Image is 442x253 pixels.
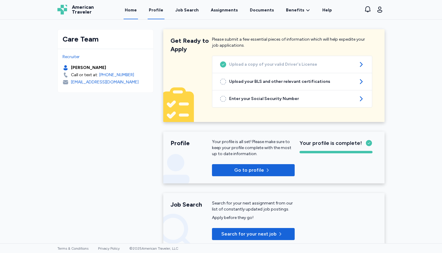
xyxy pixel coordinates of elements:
[57,246,88,251] a: Terms & Conditions
[212,215,295,221] div: Apply before they go!
[212,139,295,157] p: Your profile is all set! Please make sure to keep your profile complete with the most up to date ...
[175,7,199,13] div: Job Search
[57,5,67,14] img: Logo
[229,79,355,85] span: Upload your BLS and other relevant certifications
[229,61,355,67] span: Upload a copy of your valid Driver's License
[212,164,295,176] button: Go to profile
[212,36,372,53] div: Please submit a few essential pieces of information which will help expedite your job applications.
[234,167,264,174] p: Go to profile
[212,200,295,212] div: Search for your next assignment from our list of constantly updated job postings.
[299,139,362,147] span: Your profile is complete!
[63,34,149,44] div: Care Team
[71,65,106,71] div: [PERSON_NAME]
[71,72,98,78] div: Call or text at:
[98,246,120,251] a: Privacy Policy
[72,5,94,14] span: American Traveler
[212,228,295,240] button: Search for your next job
[170,139,212,147] div: Profile
[286,7,310,13] a: Benefits
[99,72,134,78] a: [PHONE_NUMBER]
[170,200,212,209] div: Job Search
[148,1,164,19] a: Profile
[71,79,139,85] div: [EMAIL_ADDRESS][DOMAIN_NAME]
[170,36,212,53] div: Get Ready to Apply
[63,54,149,60] div: Recruiter
[129,246,178,251] span: © 2025 American Traveler, LLC
[286,7,304,13] span: Benefits
[124,1,138,19] a: Home
[221,230,277,238] span: Search for your next job
[229,96,355,102] span: Enter your Social Security Number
